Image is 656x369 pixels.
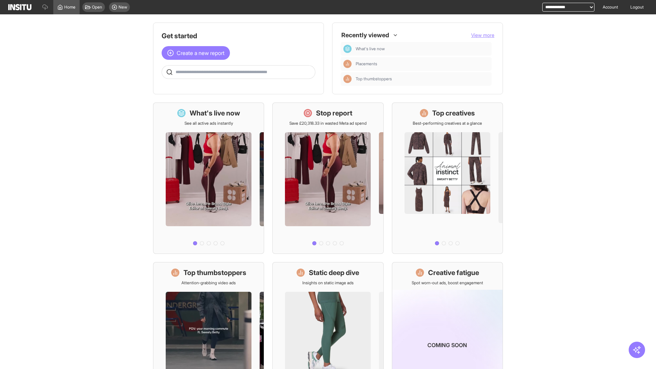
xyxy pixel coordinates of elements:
[302,280,354,286] p: Insights on static image ads
[92,4,102,10] span: Open
[356,76,392,82] span: Top thumbstoppers
[471,32,494,39] button: View more
[181,280,236,286] p: Attention-grabbing video ads
[343,45,352,53] div: Dashboard
[392,102,503,254] a: Top creativesBest-performing creatives at a glance
[119,4,127,10] span: New
[316,108,352,118] h1: Stop report
[309,268,359,277] h1: Static deep dive
[272,102,383,254] a: Stop reportSave £20,318.33 in wasted Meta ad spend
[184,121,233,126] p: See all active ads instantly
[8,4,31,10] img: Logo
[177,49,224,57] span: Create a new report
[432,108,475,118] h1: Top creatives
[162,46,230,60] button: Create a new report
[64,4,76,10] span: Home
[343,60,352,68] div: Insights
[190,108,240,118] h1: What's live now
[413,121,482,126] p: Best-performing creatives at a glance
[183,268,246,277] h1: Top thumbstoppers
[289,121,367,126] p: Save £20,318.33 in wasted Meta ad spend
[356,46,385,52] span: What's live now
[356,76,489,82] span: Top thumbstoppers
[356,61,377,67] span: Placements
[356,61,489,67] span: Placements
[356,46,489,52] span: What's live now
[153,102,264,254] a: What's live nowSee all active ads instantly
[471,32,494,38] span: View more
[343,75,352,83] div: Insights
[162,31,315,41] h1: Get started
